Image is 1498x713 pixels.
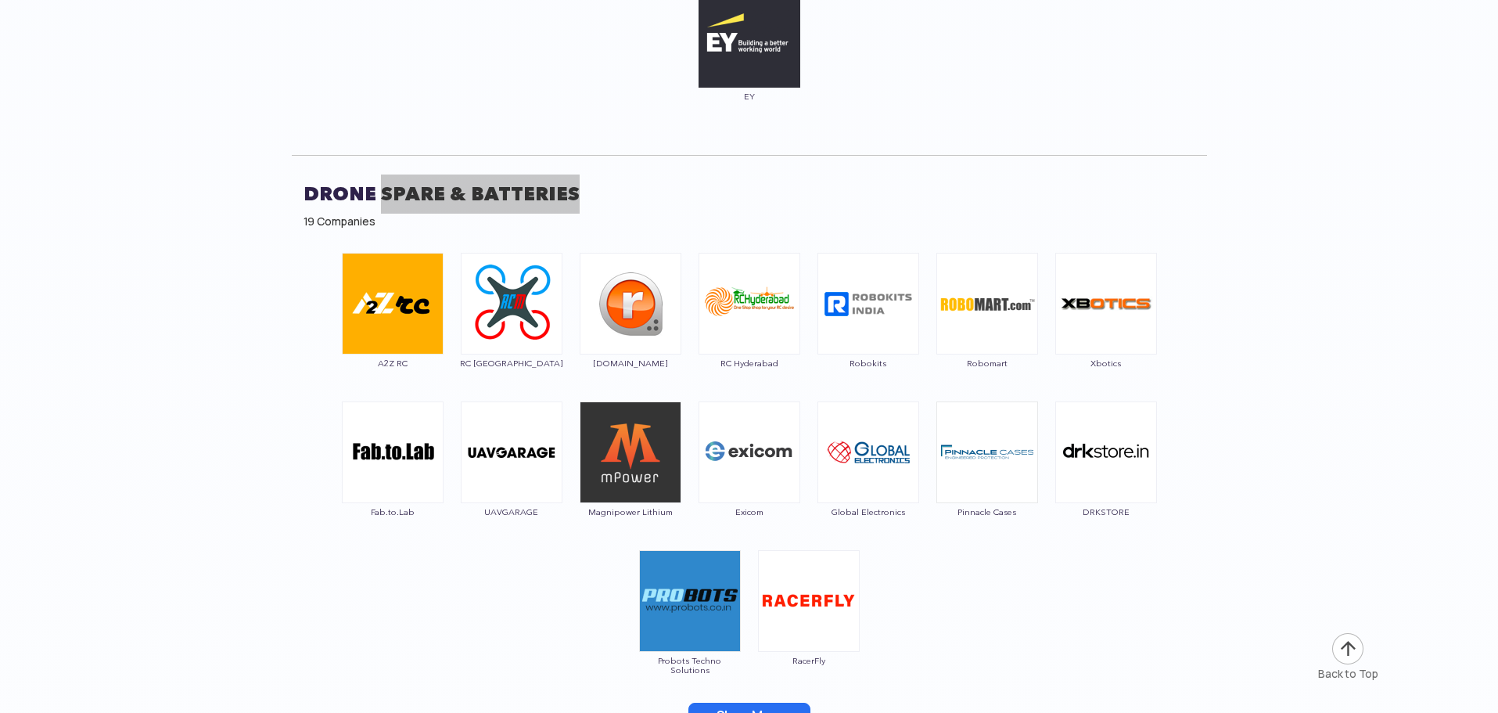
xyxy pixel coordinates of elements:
[341,358,444,368] span: A2Z RC
[460,358,563,368] span: RC [GEOGRAPHIC_DATA]
[342,253,444,355] img: ic_a2zrc.png
[1054,445,1158,517] a: DRKSTORE
[460,296,563,368] a: RC [GEOGRAPHIC_DATA]
[698,358,801,368] span: RC Hyderabad
[639,550,741,652] img: ic_probots.png
[341,296,444,368] a: A2Z RC
[579,358,682,368] span: [DOMAIN_NAME]
[341,445,444,517] a: Fab.to.Lab
[817,402,919,503] img: img_globalelectronics.png
[638,593,742,675] a: Probots Techno Solutions
[817,507,920,517] span: Global Electronics
[1054,358,1158,368] span: Xbotics
[460,507,563,517] span: UAVGARAGE
[461,402,562,503] img: ic_uavgarage.png
[936,358,1039,368] span: Robomart
[1055,402,1157,503] img: img_drkstore.png
[817,296,920,368] a: Robokits
[936,296,1039,368] a: Robomart
[579,507,682,517] span: Magnipower Lithium
[699,402,800,503] img: img_exicom.png
[579,445,682,517] a: Magnipower Lithium
[758,550,860,652] img: ic_racerfly.png
[817,445,920,517] a: Global Electronics
[817,358,920,368] span: Robokits
[698,445,801,517] a: Exicom
[698,29,801,101] a: EY
[579,296,682,368] a: [DOMAIN_NAME]
[936,507,1039,517] span: Pinnacle Cases
[304,175,1195,214] h2: Drone Spare & Batteries
[638,656,742,675] span: Probots Techno Solutions
[1054,296,1158,368] a: Xbotics
[1054,507,1158,517] span: DRKSTORE
[1318,666,1378,682] div: Back to Top
[936,445,1039,517] a: Pinnacle Cases
[698,296,801,368] a: RC Hyderabad
[580,402,681,503] img: img_mpower.png
[304,214,1195,229] div: 19 Companies
[1331,632,1365,666] img: ic_arrow-up.png
[698,507,801,517] span: Exicom
[341,507,444,517] span: Fab.to.Lab
[580,253,681,355] img: ic_robu.png
[698,92,801,101] span: EY
[460,445,563,517] a: UAVGARAGE
[936,402,1038,503] img: ic_pinnacle.png
[1055,253,1157,355] img: ic_xbotics.png
[817,253,919,355] img: ic_robokits.png
[936,253,1038,355] img: ic_robomart.png
[342,402,444,503] img: ic_fabtolab.png
[757,593,860,665] a: RacerFly
[699,253,800,355] img: ic_rchyd.png
[461,253,562,355] img: ic_rcmumbai.png
[757,656,860,665] span: RacerFly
